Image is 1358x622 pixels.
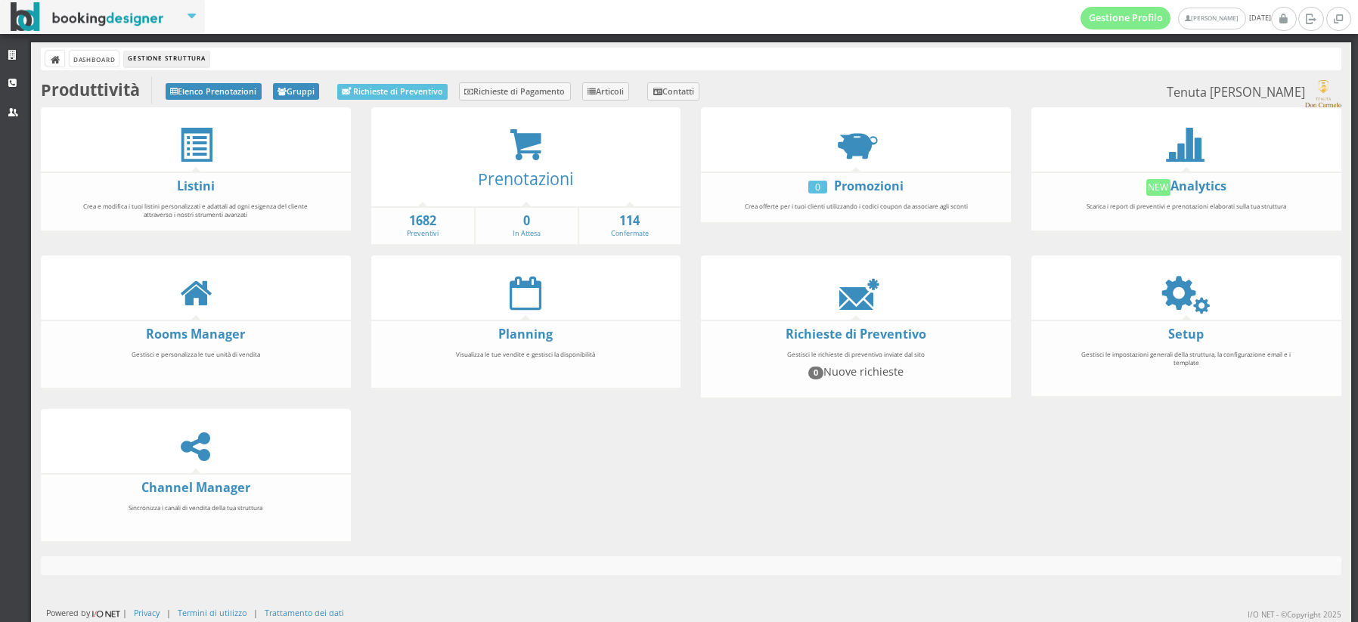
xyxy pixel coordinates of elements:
a: Promozioni [834,178,904,194]
a: Articoli [582,82,630,101]
div: | [166,607,171,618]
a: 114Confermate [579,212,681,239]
div: Gestisci le impostazioni generali della struttura, la configurazione email e i template [1064,343,1309,391]
a: Privacy [134,607,160,618]
a: Trattamento dei dati [265,607,344,618]
div: New [1146,179,1170,196]
div: Scarica i report di preventivi e prenotazioni elaborati sulla tua struttura [1064,195,1309,226]
div: | [253,607,258,618]
div: Sincronizza i canali di vendita della tua struttura [73,497,318,537]
a: 0In Attesa [476,212,578,239]
img: ionet_small_logo.png [90,608,122,620]
a: NewAnalytics [1146,178,1226,194]
div: Powered by | [46,607,127,620]
a: Richieste di Preventivo [786,326,926,342]
a: Termini di utilizzo [178,607,246,618]
li: Gestione Struttura [124,51,209,67]
div: 0 [808,181,827,193]
strong: 114 [579,212,681,230]
span: 0 [808,367,823,379]
small: Tenuta [PERSON_NAME] [1167,80,1341,107]
a: Richieste di Pagamento [459,82,571,101]
a: Channel Manager [141,479,250,496]
b: Produttività [41,79,140,101]
a: Planning [498,326,553,342]
img: BookingDesigner.com [11,2,164,32]
img: c17ce5f8a98d11e9805da647fc135771.png [1305,80,1341,107]
a: Gestione Profilo [1081,7,1171,29]
a: Rooms Manager [146,326,245,342]
a: Prenotazioni [478,168,573,190]
a: Gruppi [273,83,320,100]
a: [PERSON_NAME] [1178,8,1245,29]
h4: Nuove richieste [740,365,972,379]
div: Gestisci e personalizza le tue unità di vendita [73,343,318,383]
a: Setup [1168,326,1204,342]
a: 1682Preventivi [371,212,475,239]
a: Elenco Prenotazioni [166,83,262,100]
div: Visualizza le tue vendite e gestisci la disponibilità [403,343,648,383]
span: [DATE] [1081,7,1271,29]
div: Gestisci le richieste di preventivo inviate dal sito [733,343,978,393]
a: Dashboard [70,51,119,67]
strong: 1682 [371,212,475,230]
a: Listini [177,178,215,194]
strong: 0 [476,212,578,230]
div: Crea offerte per i tuoi clienti utilizzando i codici coupon da associare agli sconti [733,195,978,218]
a: Richieste di Preventivo [337,84,448,100]
div: Crea e modifica i tuoi listini personalizzati e adattali ad ogni esigenza del cliente attraverso ... [73,195,318,226]
a: Contatti [647,82,699,101]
